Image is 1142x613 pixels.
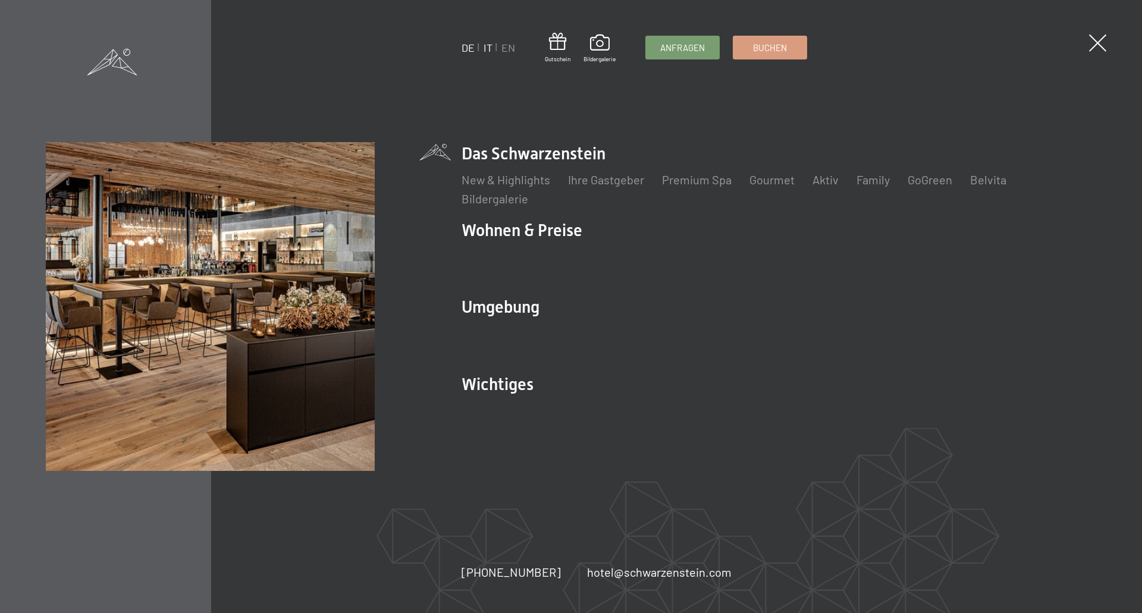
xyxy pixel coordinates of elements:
a: Bildergalerie [583,34,616,63]
a: New & Highlights [462,172,550,187]
a: IT [484,41,492,54]
span: Gutschein [545,55,570,63]
a: Ihre Gastgeber [568,172,644,187]
span: Bildergalerie [583,55,616,63]
img: Wellnesshotel Südtirol SCHWARZENSTEIN - Wellnessurlaub in den Alpen [46,142,375,471]
a: Anfragen [646,36,719,59]
a: Aktiv [812,172,839,187]
a: Family [857,172,890,187]
a: EN [501,41,515,54]
a: DE [462,41,475,54]
a: Premium Spa [662,172,732,187]
span: Anfragen [660,42,705,54]
a: Buchen [733,36,807,59]
a: [PHONE_NUMBER] [462,564,561,580]
a: Gourmet [749,172,795,187]
a: hotel@schwarzenstein.com [587,564,732,580]
a: Gutschein [545,33,570,63]
span: [PHONE_NUMBER] [462,565,561,579]
a: GoGreen [908,172,952,187]
a: Belvita [970,172,1006,187]
span: Buchen [753,42,787,54]
a: Bildergalerie [462,191,528,206]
